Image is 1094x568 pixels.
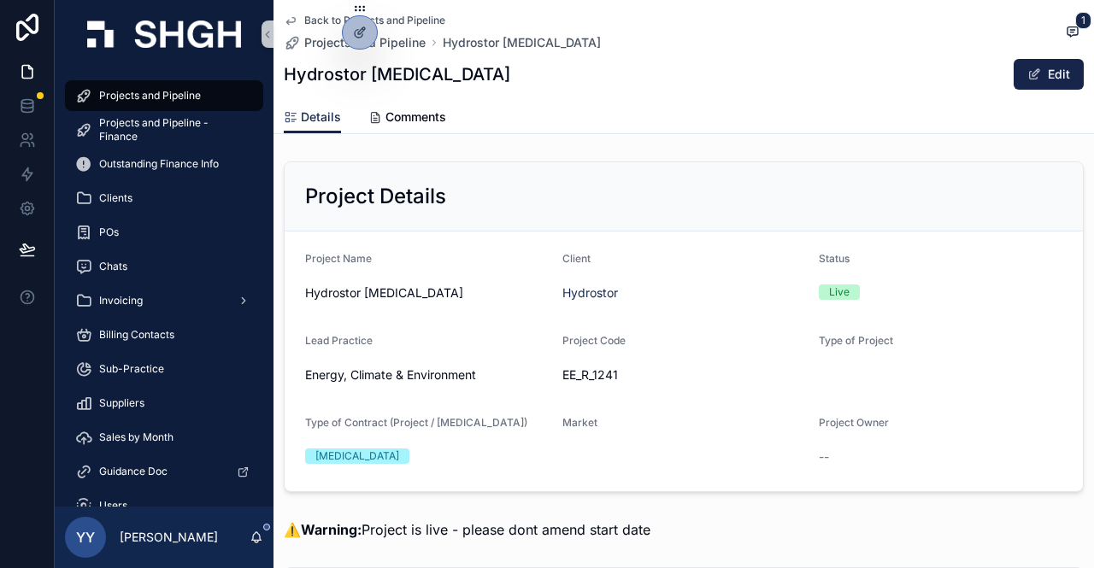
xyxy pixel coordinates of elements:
a: Guidance Doc [65,456,263,487]
span: Project Name [305,252,372,265]
span: Billing Contacts [99,328,174,342]
a: Back to Projects and Pipeline [284,14,445,27]
span: Invoicing [99,294,143,307]
a: Users [65,490,263,521]
a: Projects and Pipeline [65,80,263,111]
span: Guidance Doc [99,465,168,478]
button: Edit [1014,59,1084,90]
a: Hydrostor [MEDICAL_DATA] [443,34,601,51]
div: [MEDICAL_DATA] [315,448,399,464]
a: Sales by Month [65,422,263,453]
a: Billing Contacts [65,319,263,350]
span: YY [76,527,95,548]
span: Projects and Pipeline [304,34,426,51]
a: Projects and Pipeline [284,34,426,51]
div: scrollable content [55,68,273,507]
span: -- [819,448,829,466]
span: Hydrostor [MEDICAL_DATA] [305,284,549,302]
span: Clients [99,191,132,205]
a: Outstanding Finance Info [65,149,263,179]
div: Live [829,284,850,300]
span: Type of Contract (Project / [MEDICAL_DATA]) [305,416,527,429]
a: Comments [368,102,446,136]
span: Projects and Pipeline - Finance [99,116,246,143]
span: Sub-Practice [99,362,164,376]
span: Comments [385,108,446,126]
span: Sales by Month [99,430,174,444]
span: Energy, Climate & Environment [305,366,476,384]
span: Projects and Pipeline [99,89,201,102]
span: Project Code [562,334,626,347]
span: Market [562,416,597,429]
span: Details [301,108,341,126]
a: Details [284,102,341,134]
span: 1 [1075,12,1091,29]
a: Chats [65,251,263,282]
p: [PERSON_NAME] [120,529,218,546]
span: Lead Practice [305,334,373,347]
span: Status [819,252,850,265]
strong: Warning: [301,521,362,538]
span: Client [562,252,591,265]
a: Clients [65,183,263,214]
img: App logo [87,20,241,48]
a: Invoicing [65,285,263,316]
span: ⚠️ Project is live - please dont amend start date [284,521,650,538]
a: Hydrostor [562,284,618,302]
span: POs [99,225,119,239]
h1: Hydrostor [MEDICAL_DATA] [284,62,510,86]
h2: Project Details [305,183,446,210]
span: Suppliers [99,396,144,410]
a: Sub-Practice [65,354,263,384]
a: Suppliers [65,388,263,419]
span: Chats [99,260,127,273]
span: Back to Projects and Pipeline [304,14,445,27]
span: Users [99,499,127,512]
span: Project Owner [819,416,889,429]
a: POs [65,217,263,248]
span: Type of Project [819,334,893,347]
span: Outstanding Finance Info [99,157,219,171]
button: 1 [1062,22,1084,44]
a: Projects and Pipeline - Finance [65,114,263,145]
span: EE_R_1241 [562,366,806,384]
